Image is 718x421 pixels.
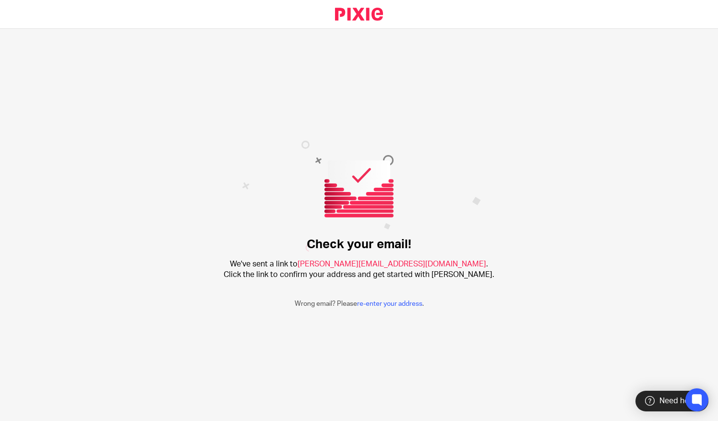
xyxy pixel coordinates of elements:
h1: Check your email! [307,237,411,252]
div: Need help? [635,391,708,411]
span: [PERSON_NAME][EMAIL_ADDRESS][DOMAIN_NAME] [298,260,486,268]
h2: We've sent a link to . Click the link to confirm your address and get started with [PERSON_NAME]. [224,259,494,280]
img: Confirm email image [242,141,481,252]
a: re-enter your address [357,301,422,307]
p: Wrong email? Please . [295,299,424,309]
